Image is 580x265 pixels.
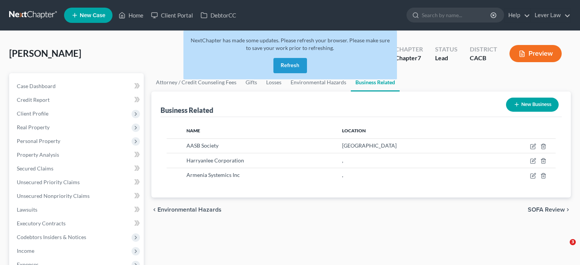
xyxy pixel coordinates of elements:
[9,48,81,59] span: [PERSON_NAME]
[11,93,144,107] a: Credit Report
[554,239,572,257] iframe: Intercom live chat
[115,8,147,22] a: Home
[17,234,86,240] span: Codebtors Insiders & Notices
[435,54,458,63] div: Lead
[528,207,565,213] span: SOFA Review
[147,8,197,22] a: Client Portal
[11,189,144,203] a: Unsecured Nonpriority Claims
[17,165,53,172] span: Secured Claims
[197,8,240,22] a: DebtorCC
[17,179,80,185] span: Unsecured Priority Claims
[504,8,530,22] a: Help
[435,45,458,54] div: Status
[191,37,390,51] span: NextChapter has made some updates. Please refresh your browser. Please make sure to save your wor...
[342,142,397,149] span: [GEOGRAPHIC_DATA]
[17,110,48,117] span: Client Profile
[17,96,50,103] span: Credit Report
[395,45,423,54] div: Chapter
[342,157,343,164] span: ,
[17,247,34,254] span: Income
[528,207,571,213] button: SOFA Review chevron_right
[470,54,497,63] div: CACB
[17,124,50,130] span: Real Property
[506,98,559,112] button: New Business
[11,175,144,189] a: Unsecured Priority Claims
[470,45,497,54] div: District
[186,142,219,149] span: AASB Society
[151,73,241,92] a: Attorney / Credit Counseling Fees
[565,207,571,213] i: chevron_right
[11,79,144,93] a: Case Dashboard
[151,207,222,213] button: chevron_left Environmental Hazards
[17,83,56,89] span: Case Dashboard
[342,128,366,133] span: Location
[186,157,244,164] span: Harryanlee Corporation
[11,203,144,217] a: Lawsuits
[17,206,37,213] span: Lawsuits
[11,162,144,175] a: Secured Claims
[11,148,144,162] a: Property Analysis
[157,207,222,213] span: Environmental Hazards
[273,58,307,73] button: Refresh
[186,172,240,178] span: Armenia Systemics Inc
[17,220,66,226] span: Executory Contracts
[418,54,421,61] span: 7
[422,8,492,22] input: Search by name...
[11,217,144,230] a: Executory Contracts
[17,151,59,158] span: Property Analysis
[161,106,213,115] div: Business Related
[186,128,200,133] span: Name
[17,138,60,144] span: Personal Property
[80,13,105,18] span: New Case
[151,207,157,213] i: chevron_left
[395,54,423,63] div: Chapter
[17,193,90,199] span: Unsecured Nonpriority Claims
[509,45,562,62] button: Preview
[342,172,343,178] span: ,
[570,239,576,245] span: 3
[531,8,570,22] a: Lever Law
